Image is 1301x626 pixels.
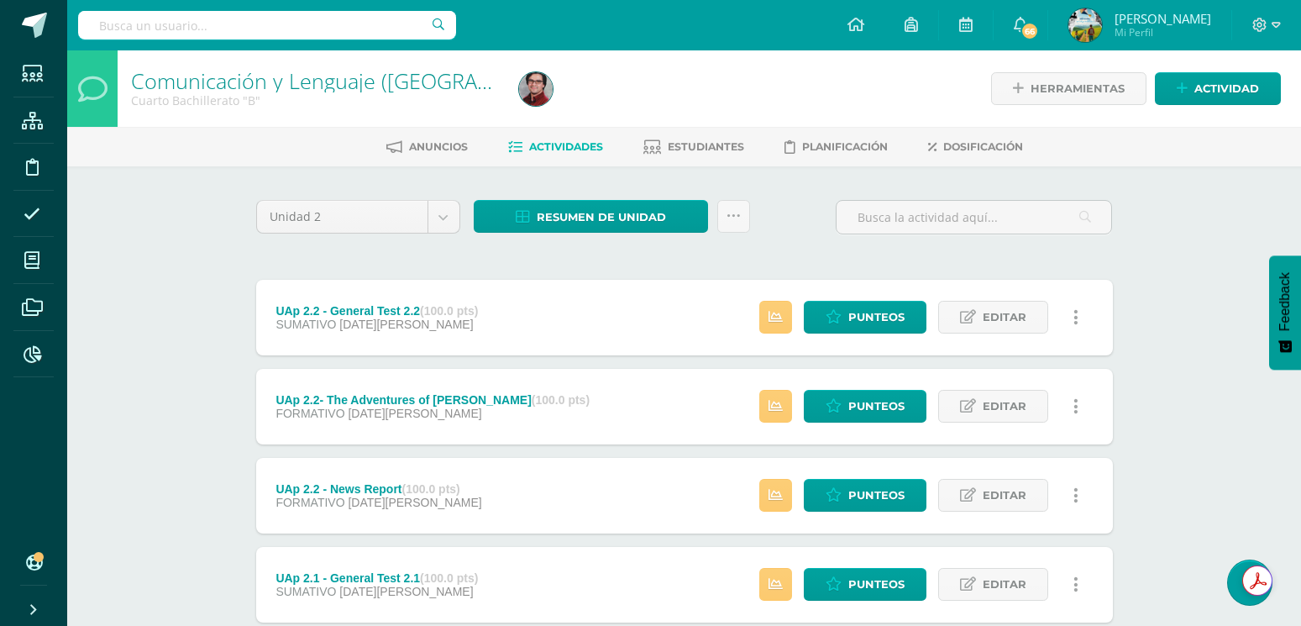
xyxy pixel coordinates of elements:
a: Punteos [804,479,926,512]
div: UAp 2.2- The Adventures of [PERSON_NAME] [275,393,590,407]
span: Actividades [529,140,603,153]
span: Mi Perfil [1115,25,1211,39]
a: Planificación [784,134,888,160]
span: Feedback [1277,272,1293,331]
span: Herramientas [1031,73,1125,104]
div: UAp 2.1 - General Test 2.1 [275,571,478,585]
span: Punteos [848,302,905,333]
span: [DATE][PERSON_NAME] [348,407,481,420]
span: FORMATIVO [275,496,344,509]
a: Resumen de unidad [474,200,708,233]
input: Busca la actividad aquí... [837,201,1111,234]
span: Punteos [848,569,905,600]
a: Anuncios [386,134,468,160]
span: Punteos [848,391,905,422]
a: Estudiantes [643,134,744,160]
a: Actividades [508,134,603,160]
a: Actividad [1155,72,1281,105]
div: Cuarto Bachillerato 'B' [131,92,499,108]
span: Estudiantes [668,140,744,153]
span: Editar [983,569,1026,600]
h1: Comunicación y Lenguaje (Inglés) [131,69,499,92]
span: Punteos [848,480,905,511]
span: [PERSON_NAME] [1115,10,1211,27]
button: Feedback - Mostrar encuesta [1269,255,1301,370]
input: Busca un usuario... [78,11,456,39]
strong: (100.0 pts) [420,304,478,318]
a: Punteos [804,301,926,334]
span: [DATE][PERSON_NAME] [348,496,481,509]
div: UAp 2.2 - General Test 2.2 [275,304,478,318]
span: [DATE][PERSON_NAME] [339,585,473,598]
span: Actividad [1194,73,1259,104]
span: FORMATIVO [275,407,344,420]
span: 66 [1020,22,1039,40]
span: Unidad 2 [270,201,415,233]
span: [DATE][PERSON_NAME] [339,318,473,331]
span: Anuncios [409,140,468,153]
a: Punteos [804,390,926,423]
a: Unidad 2 [257,201,459,233]
strong: (100.0 pts) [420,571,478,585]
a: Herramientas [991,72,1146,105]
span: Editar [983,480,1026,511]
span: Dosificación [943,140,1023,153]
span: Planificación [802,140,888,153]
span: Resumen de unidad [537,202,666,233]
a: Comunicación y Lenguaje ([GEOGRAPHIC_DATA]) [131,66,595,95]
span: SUMATIVO [275,318,336,331]
span: SUMATIVO [275,585,336,598]
img: c9a93b4e3ae5c871dba39c2d8a78a895.png [519,72,553,106]
img: 68dc05d322f312bf24d9602efa4c3a00.png [1068,8,1102,42]
span: Editar [983,391,1026,422]
strong: (100.0 pts) [402,482,460,496]
div: UAp 2.2 - News Report [275,482,481,496]
strong: (100.0 pts) [532,393,590,407]
a: Punteos [804,568,926,601]
a: Dosificación [928,134,1023,160]
span: Editar [983,302,1026,333]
